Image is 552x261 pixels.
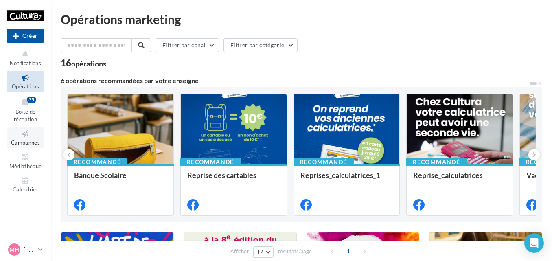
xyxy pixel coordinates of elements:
span: Notifications [10,60,41,66]
div: Opérations marketing [61,13,542,25]
button: Filtrer par canal [156,38,219,52]
div: Reprise des cartables [187,171,280,187]
span: 12 [257,249,264,255]
span: Campagnes [11,139,40,146]
span: Calendrier [13,186,38,193]
div: opérations [71,60,106,67]
a: MH [PERSON_NAME] [7,242,44,257]
div: Nouvelle campagne [7,29,44,43]
div: Recommandé [180,158,241,167]
span: Boîte de réception [14,108,37,123]
div: 6 opérations recommandées par votre enseigne [61,77,529,84]
div: Recommandé [406,158,467,167]
button: 12 [253,246,274,258]
a: Boîte de réception35 [7,95,44,125]
a: Médiathèque [7,151,44,171]
a: Opérations [7,71,44,91]
span: Médiathèque [9,163,42,169]
div: 16 [61,59,106,68]
span: résultats/page [278,248,312,255]
button: Notifications [7,48,44,68]
span: Afficher [230,248,249,255]
button: Filtrer par catégorie [223,38,298,52]
span: MH [9,246,19,254]
span: 1 [342,245,355,258]
div: Recommandé [67,158,127,167]
div: 35 [27,97,36,103]
div: Banque Scolaire [74,171,167,187]
div: Reprise_calculatrices [413,171,506,187]
span: Opérations [12,83,39,90]
button: Créer [7,29,44,43]
a: Calendrier [7,174,44,194]
a: Campagnes [7,127,44,147]
div: Recommandé [294,158,354,167]
p: [PERSON_NAME] [24,246,35,254]
div: Reprises_calculatrices_1 [300,171,393,187]
div: Open Intercom Messenger [524,233,544,253]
